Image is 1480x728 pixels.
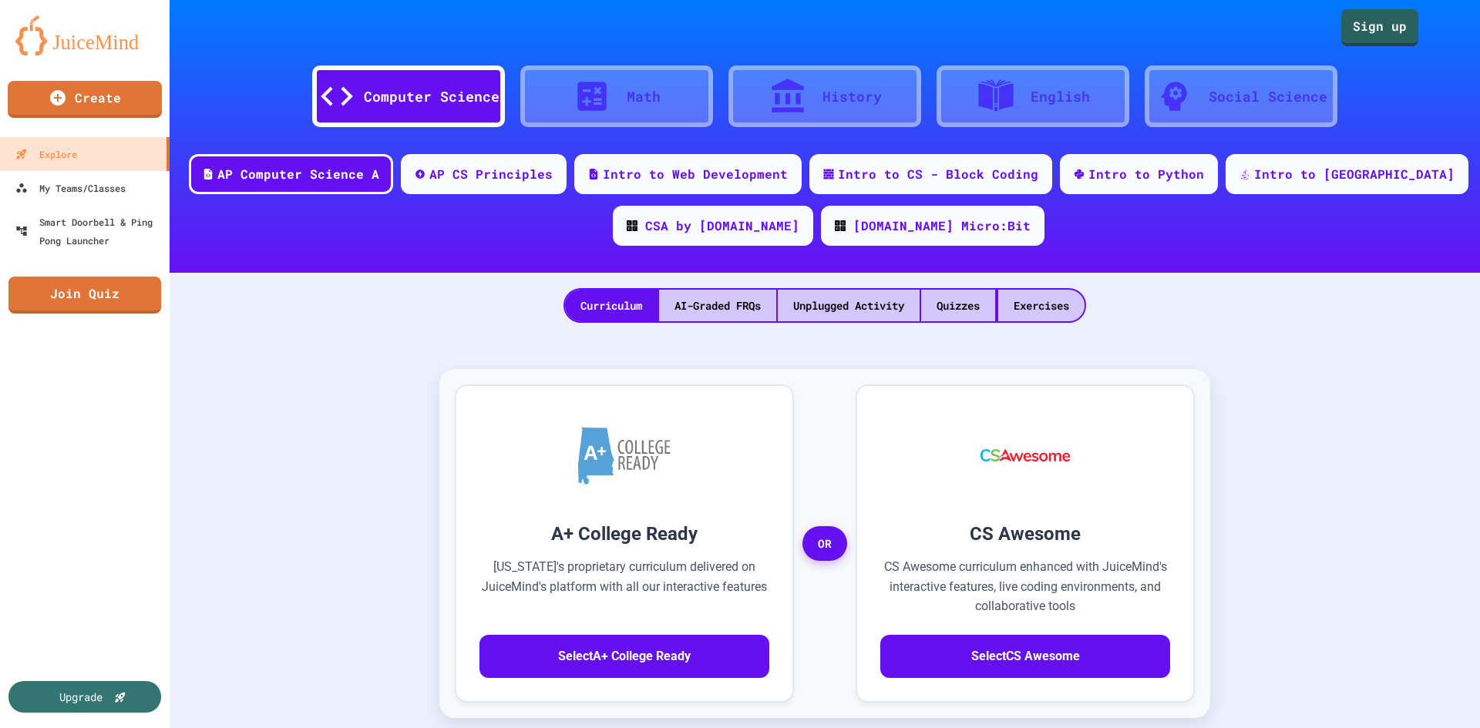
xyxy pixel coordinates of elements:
div: Intro to CS - Block Coding [838,165,1038,183]
a: Sign up [1341,9,1418,46]
div: Unplugged Activity [778,290,920,321]
div: My Teams/Classes [15,179,126,197]
p: [US_STATE]'s proprietary curriculum delivered on JuiceMind's platform with all our interactive fe... [479,557,769,616]
button: SelectCS Awesome [880,635,1170,678]
img: logo-orange.svg [15,15,154,55]
div: Social Science [1209,86,1327,107]
a: Create [8,81,162,118]
a: Join Quiz [8,277,161,314]
div: [DOMAIN_NAME] Micro:Bit [853,216,1031,235]
div: CSA by [DOMAIN_NAME] [645,216,799,235]
img: CS Awesome [965,409,1086,502]
div: Intro to Python [1088,165,1204,183]
div: Intro to [GEOGRAPHIC_DATA] [1254,165,1455,183]
div: Intro to Web Development [603,165,788,183]
h3: CS Awesome [880,520,1170,548]
h3: A+ College Ready [479,520,769,548]
img: A+ College Ready [578,427,671,485]
img: CODE_logo_RGB.png [627,220,637,231]
div: Upgrade [59,689,103,705]
p: CS Awesome curriculum enhanced with JuiceMind's interactive features, live coding environments, a... [880,557,1170,616]
div: Quizzes [921,290,995,321]
div: History [822,86,882,107]
div: Math [627,86,661,107]
div: AI-Graded FRQs [659,290,776,321]
div: Curriculum [565,290,658,321]
div: English [1031,86,1090,107]
img: CODE_logo_RGB.png [835,220,846,231]
div: Computer Science [364,86,499,107]
button: SelectA+ College Ready [479,635,769,678]
div: AP CS Principles [429,165,553,183]
div: Explore [15,145,77,163]
span: OR [802,526,847,562]
div: AP Computer Science A [217,165,379,183]
div: Smart Doorbell & Ping Pong Launcher [15,213,163,250]
div: Exercises [998,290,1085,321]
